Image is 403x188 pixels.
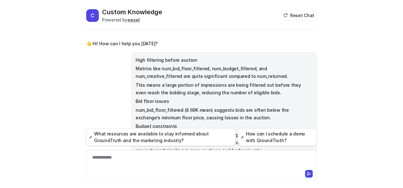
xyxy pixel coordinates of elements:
[136,56,313,64] p: High filtering before auction
[281,11,317,20] button: Reset Chat
[102,8,162,16] h2: Custom Knowledge
[86,128,235,146] button: What resources are available to stay informed about GroundTruth and the marketing industry?
[86,9,99,22] span: C
[136,97,313,105] p: Bid floor issues
[127,17,140,22] b: eesel
[238,128,317,146] button: How can I schedule a demo with GroundTruth?
[136,106,313,122] p: num_bid_floor_filtered (8.69K mean) suggests bids are often below the exchange’s minimum floor pr...
[102,16,162,23] div: Powered by
[136,81,313,97] p: This means a large portion of impressions are being filtered out before they even reach the biddi...
[136,122,313,130] p: Budget constraints
[136,65,313,80] p: Metrics like num_bid_floor_filtered, num_budget_filtered, and num_creative_filtered are quite sig...
[86,40,158,47] p: 👋 Hi! How can I help you [DATE]?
